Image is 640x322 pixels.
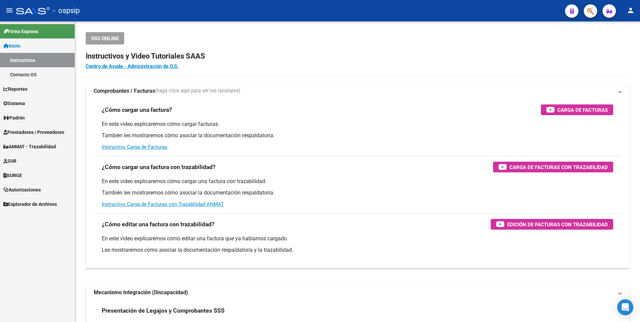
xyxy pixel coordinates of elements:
[86,83,629,99] mat-expansion-panel-header: Comprobantes / Facturas(haga click aquí para ver los tutoriales)
[3,186,41,193] span: Autorizaciones
[94,87,155,95] strong: Comprobantes / Facturas
[3,143,56,150] span: ANMAT - Trazabilidad
[5,6,13,14] mat-icon: menu
[3,28,38,35] span: Firma Express
[617,299,633,315] div: Open Intercom Messenger
[94,289,188,296] strong: Mecanismo Integración (Discapacidad)
[102,246,613,254] p: Les mostraremos cómo asociar la documentación respaldatoria y la trazabilidad.
[541,104,613,115] button: Carga de Facturas
[86,32,124,45] button: SSS ONLINE
[86,50,629,63] h2: Instructivos y Video Tutoriales SAAS
[102,220,215,229] h3: ¿Cómo editar una factura con trazabilidad?
[3,114,25,122] span: Padrón
[102,132,613,139] p: También les mostraremos cómo asociar la documentación respaldatoria.
[102,162,216,172] h3: ¿Cómo cargar una factura con trazabilidad?
[86,285,629,301] mat-expansion-panel-header: Mecanismo Integración (Discapacidad)
[491,219,613,230] button: Edición de Facturas con Trazabilidad
[3,172,22,179] span: SURGE
[3,100,25,107] span: Sistema
[102,306,225,315] h3: Presentación de Legajos y Comprobantes SSS
[155,87,240,95] span: (haga click aquí para ver los tutoriales)
[3,200,57,208] span: Explorador de Archivos
[3,42,20,50] span: Inicio
[3,85,27,93] span: Reportes
[3,157,16,165] span: SUR
[3,129,64,136] span: Prestadores / Proveedores
[557,106,608,114] span: Carga de Facturas
[102,189,613,196] p: También les mostraremos cómo asociar la documentación respaldatoria.
[102,235,613,242] p: En este video explicaremos cómo editar una factura que ya habíamos cargado.
[509,163,608,171] span: Carga de Facturas con Trazabilidad
[86,63,178,69] a: Centro de Ayuda - Administración de O.S.
[53,3,80,18] span: - ospsip
[102,178,613,185] p: En este video explicaremos cómo cargar una factura con trazabilidad.
[86,99,629,268] div: Comprobantes / Facturas(haga click aquí para ver los tutoriales)
[102,105,172,114] h3: ¿Cómo cargar una factura?
[102,120,613,128] p: En este video explicaremos cómo cargar facturas.
[91,35,119,42] span: SSS ONLINE
[493,162,613,172] button: Carga de Facturas con Trazabilidad
[507,220,608,229] span: Edición de Facturas con Trazabilidad
[102,201,224,207] a: Instructivo Carga de Facturas con Trazabilidad ANMAT
[102,144,167,150] a: Instructivo Carga de Facturas
[627,6,635,14] mat-icon: person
